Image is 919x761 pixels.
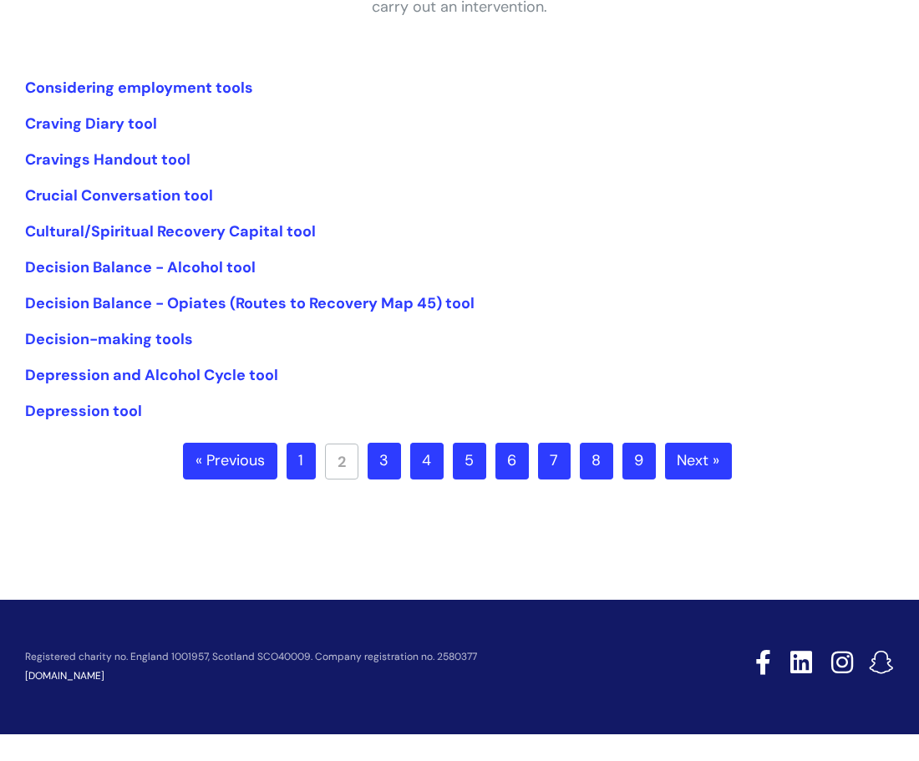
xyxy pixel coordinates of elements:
a: Decision-making tools [25,329,193,349]
a: [DOMAIN_NAME] [25,669,104,682]
a: 8 [580,443,613,479]
a: « Previous [183,443,277,479]
a: 3 [368,443,401,479]
a: Next » [665,443,732,479]
a: 9 [622,443,656,479]
a: 6 [495,443,529,479]
a: Cravings Handout tool [25,150,190,170]
a: 4 [410,443,444,479]
a: 7 [538,443,571,479]
a: 5 [453,443,486,479]
a: Craving Diary tool [25,114,157,134]
p: Registered charity no. England 1001957, Scotland SCO40009. Company registration no. 2580377 [25,652,671,662]
a: Considering employment tools [25,78,253,98]
a: 2 [325,444,358,479]
a: Decision Balance - Opiates (Routes to Recovery Map 45) tool [25,293,475,313]
a: Cultural/Spiritual Recovery Capital tool [25,221,316,241]
a: 1 [287,443,316,479]
a: Crucial Conversation tool [25,185,213,205]
a: Depression tool [25,401,142,421]
a: Decision Balance - Alcohol tool [25,257,256,277]
a: Depression and Alcohol Cycle tool [25,365,278,385]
